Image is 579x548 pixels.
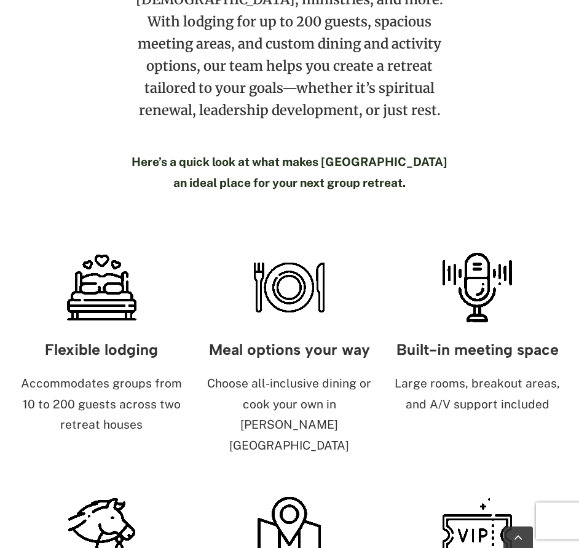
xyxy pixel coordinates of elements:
p: Choose all-inclusive dining or cook your own in [PERSON_NAME][GEOGRAPHIC_DATA] [207,373,373,456]
p: Large rooms, breakout areas, and A/V support included [394,373,561,415]
img: icon-mic [439,249,516,326]
h3: Built-in meeting space [394,341,561,358]
h3: Flexible lodging [18,341,185,358]
strong: Here’s a quick look at what makes [GEOGRAPHIC_DATA] an ideal place for your next group retreat. [132,155,447,189]
h3: Meal options your way [207,341,373,358]
img: icon-bed [63,249,140,326]
img: icon-dining [251,249,328,326]
p: Accommodates groups from 10 to 200 guests across two retreat houses [18,373,185,435]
